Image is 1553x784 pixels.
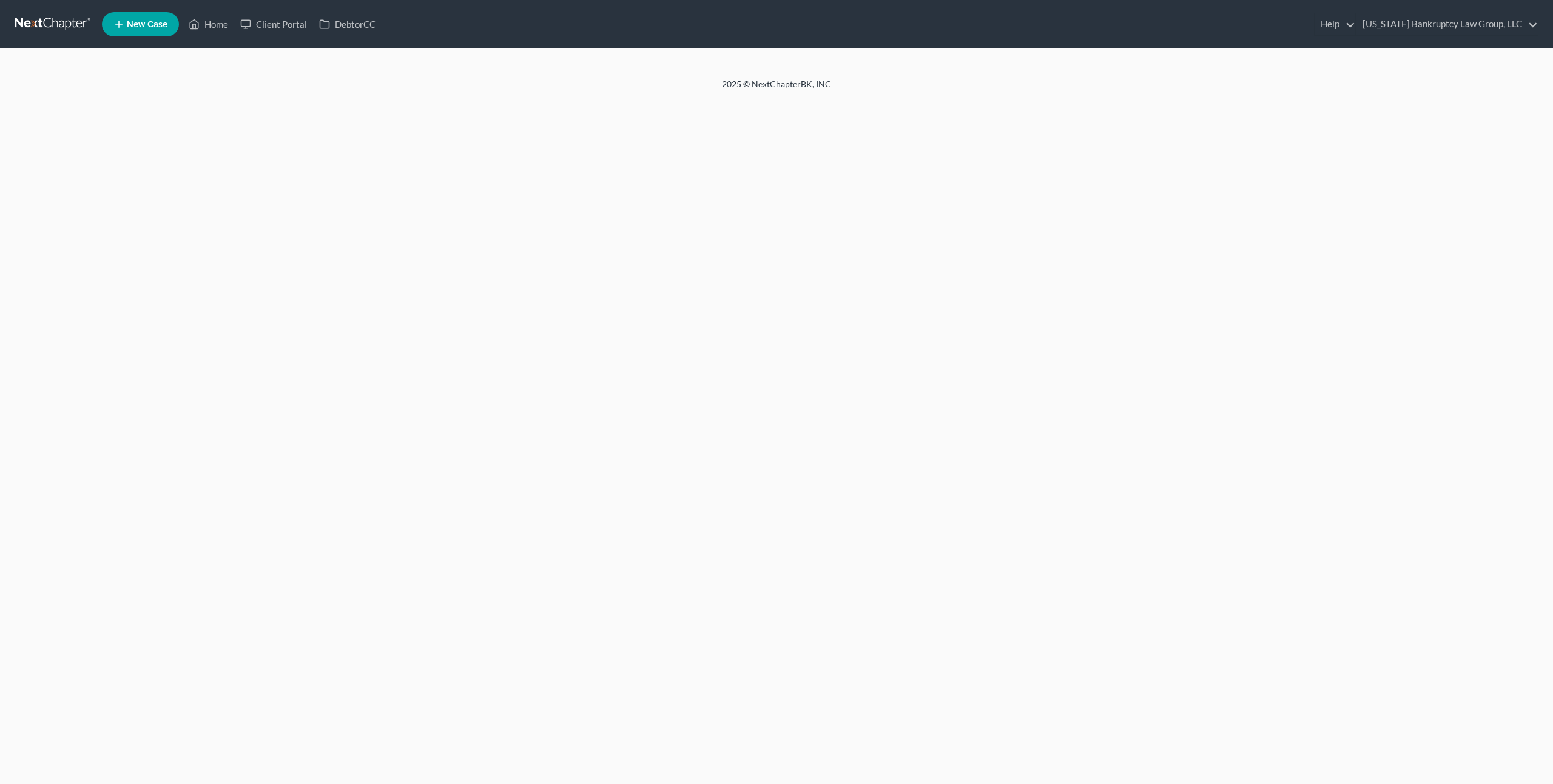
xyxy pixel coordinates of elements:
[431,78,1122,100] div: 2025 © NextChapterBK, INC
[102,12,179,36] new-legal-case-button: New Case
[183,13,234,35] a: Home
[1315,13,1355,35] a: Help
[234,13,313,35] a: Client Portal
[313,13,382,35] a: DebtorCC
[1356,13,1538,35] a: [US_STATE] Bankruptcy Law Group, LLC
